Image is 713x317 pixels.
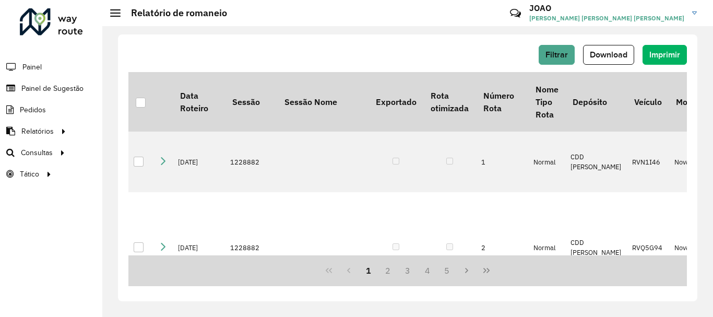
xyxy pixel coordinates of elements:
a: Contato Rápido [504,2,527,25]
td: 2 [476,192,528,303]
td: CDD [PERSON_NAME] [565,192,627,303]
th: Exportado [369,72,423,132]
td: Normal [528,192,565,303]
td: [DATE] [173,132,225,192]
span: Painel [22,62,42,73]
button: Filtrar [539,45,575,65]
span: Painel de Sugestão [21,83,84,94]
td: [DATE] [173,192,225,303]
button: Download [583,45,634,65]
td: Normal [528,132,565,192]
button: 1 [359,261,378,280]
h3: JOAO [529,3,684,13]
button: 4 [418,261,437,280]
button: 5 [437,261,457,280]
th: Depósito [565,72,627,132]
td: 1228882 [225,132,277,192]
td: RVN1I46 [627,132,669,192]
td: CDD [PERSON_NAME] [565,132,627,192]
th: Rota otimizada [423,72,476,132]
h2: Relatório de romaneio [121,7,227,19]
span: Tático [20,169,39,180]
td: 1 [476,132,528,192]
span: Imprimir [649,50,680,59]
th: Nome Tipo Rota [528,72,565,132]
button: Next Page [457,261,477,280]
td: RVQ5G94 [627,192,669,303]
td: 1228882 [225,192,277,303]
span: Pedidos [20,104,46,115]
button: 3 [398,261,418,280]
th: Sessão [225,72,277,132]
th: Veículo [627,72,669,132]
span: Relatórios [21,126,54,137]
button: 2 [378,261,398,280]
span: Consultas [21,147,53,158]
button: Imprimir [643,45,687,65]
span: Filtrar [545,50,568,59]
th: Sessão Nome [277,72,369,132]
th: Número Rota [476,72,528,132]
button: Last Page [477,261,496,280]
span: [PERSON_NAME] [PERSON_NAME] [PERSON_NAME] [529,14,684,23]
span: Download [590,50,627,59]
th: Data Roteiro [173,72,225,132]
